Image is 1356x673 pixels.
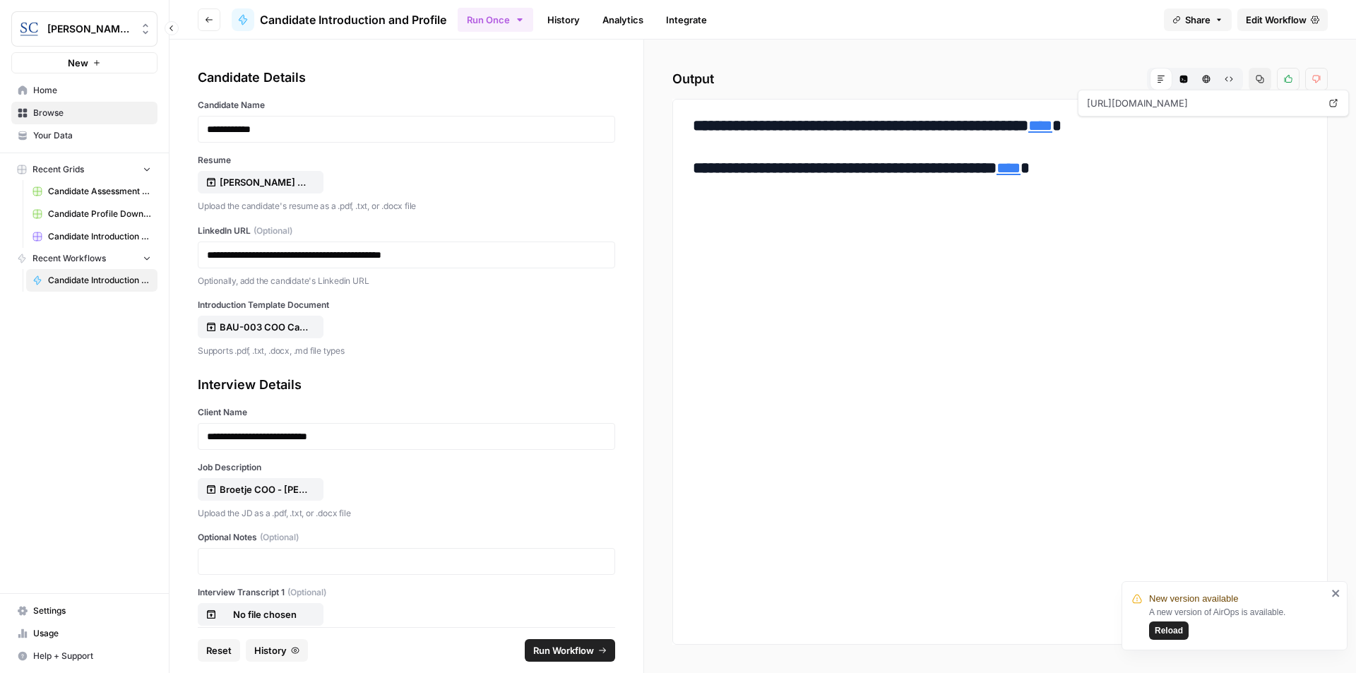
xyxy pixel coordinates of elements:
[198,639,240,662] button: Reset
[198,68,615,88] div: Candidate Details
[47,22,133,36] span: [PERSON_NAME] [GEOGRAPHIC_DATA]
[33,84,151,97] span: Home
[198,375,615,395] div: Interview Details
[1155,624,1183,637] span: Reload
[206,643,232,657] span: Reset
[11,600,157,622] a: Settings
[198,171,323,193] button: [PERSON_NAME] Resume.pdf
[198,478,323,501] button: Broetje COO - [PERSON_NAME] Recruitment Profile.pdf
[594,8,652,31] a: Analytics
[26,180,157,203] a: Candidate Assessment Download Sheet
[198,225,615,237] label: LinkedIn URL
[198,199,615,213] p: Upload the candidate's resume as a .pdf, .txt, or .docx file
[11,248,157,269] button: Recent Workflows
[11,124,157,147] a: Your Data
[260,531,299,544] span: (Optional)
[11,102,157,124] a: Browse
[26,269,157,292] a: Candidate Introduction and Profile
[48,185,151,198] span: Candidate Assessment Download Sheet
[254,643,287,657] span: History
[11,622,157,645] a: Usage
[198,154,615,167] label: Resume
[198,586,615,599] label: Interview Transcript 1
[198,531,615,544] label: Optional Notes
[533,643,594,657] span: Run Workflow
[525,639,615,662] button: Run Workflow
[198,299,615,311] label: Introduction Template Document
[672,68,1328,90] h2: Output
[32,252,106,265] span: Recent Workflows
[1185,13,1211,27] span: Share
[658,8,715,31] a: Integrate
[287,586,326,599] span: (Optional)
[198,99,615,112] label: Candidate Name
[220,175,310,189] p: [PERSON_NAME] Resume.pdf
[198,274,615,288] p: Optionally, add the candidate's Linkedin URL
[33,650,151,662] span: Help + Support
[33,627,151,640] span: Usage
[1149,606,1327,640] div: A new version of AirOps is available.
[198,603,323,626] button: No file chosen
[232,8,446,31] a: Candidate Introduction and Profile
[1164,8,1232,31] button: Share
[48,208,151,220] span: Candidate Profile Download Sheet
[1084,90,1321,116] span: [URL][DOMAIN_NAME]
[16,16,42,42] img: Stanton Chase Nashville Logo
[1237,8,1328,31] a: Edit Workflow
[33,129,151,142] span: Your Data
[68,56,88,70] span: New
[260,11,446,28] span: Candidate Introduction and Profile
[1149,621,1189,640] button: Reload
[1331,588,1341,599] button: close
[26,225,157,248] a: Candidate Introduction Download Sheet
[11,52,157,73] button: New
[220,607,310,621] p: No file chosen
[33,107,151,119] span: Browse
[198,406,615,419] label: Client Name
[33,604,151,617] span: Settings
[198,506,615,520] p: Upload the JD as a .pdf, .txt, or .docx file
[48,230,151,243] span: Candidate Introduction Download Sheet
[11,645,157,667] button: Help + Support
[539,8,588,31] a: History
[1149,592,1238,606] span: New version available
[32,163,84,176] span: Recent Grids
[1246,13,1307,27] span: Edit Workflow
[246,639,308,662] button: History
[254,225,292,237] span: (Optional)
[11,11,157,47] button: Workspace: Stanton Chase Nashville
[11,79,157,102] a: Home
[198,461,615,474] label: Job Description
[220,320,310,334] p: BAU-003 COO Candidate Introduction Template.docx
[198,316,323,338] button: BAU-003 COO Candidate Introduction Template.docx
[198,344,615,358] p: Supports .pdf, .txt, .docx, .md file types
[26,203,157,225] a: Candidate Profile Download Sheet
[458,8,533,32] button: Run Once
[220,482,310,496] p: Broetje COO - [PERSON_NAME] Recruitment Profile.pdf
[11,159,157,180] button: Recent Grids
[48,274,151,287] span: Candidate Introduction and Profile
